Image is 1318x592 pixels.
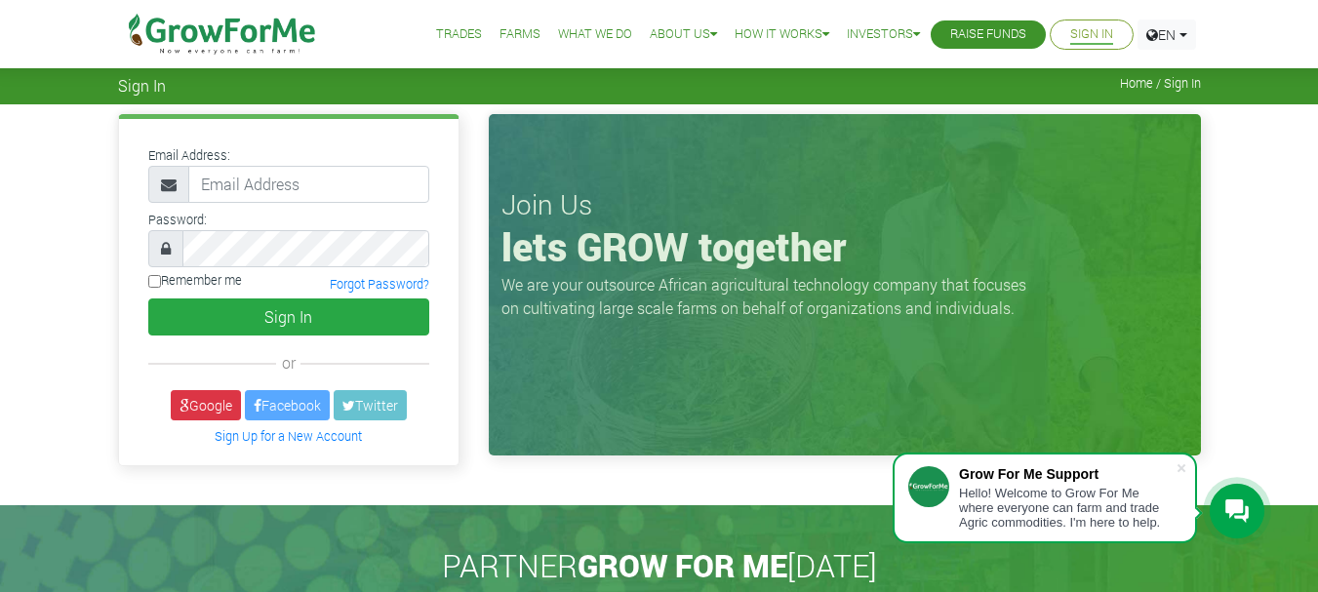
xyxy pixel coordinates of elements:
h1: lets GROW together [501,223,1188,270]
span: Home / Sign In [1120,76,1201,91]
a: How it Works [735,24,829,45]
h3: Join Us [501,188,1188,221]
a: Farms [499,24,540,45]
a: Sign Up for a New Account [215,428,362,444]
a: Raise Funds [950,24,1026,45]
label: Remember me [148,271,242,290]
button: Sign In [148,298,429,335]
div: or [148,351,429,375]
a: What We Do [558,24,632,45]
a: Google [171,390,241,420]
div: Hello! Welcome to Grow For Me where everyone can farm and trade Agric commodities. I'm here to help. [959,486,1176,530]
input: Email Address [188,166,429,203]
a: Trades [436,24,482,45]
span: GROW FOR ME [578,544,787,586]
label: Password: [148,211,207,229]
a: Sign In [1070,24,1113,45]
div: Grow For Me Support [959,466,1176,482]
h2: PARTNER [DATE] [126,547,1193,584]
p: We are your outsource African agricultural technology company that focuses on cultivating large s... [501,273,1038,320]
input: Remember me [148,275,161,288]
label: Email Address: [148,146,230,165]
a: EN [1138,20,1196,50]
a: About Us [650,24,717,45]
a: Forgot Password? [330,276,429,292]
a: Investors [847,24,920,45]
span: Sign In [118,76,166,95]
